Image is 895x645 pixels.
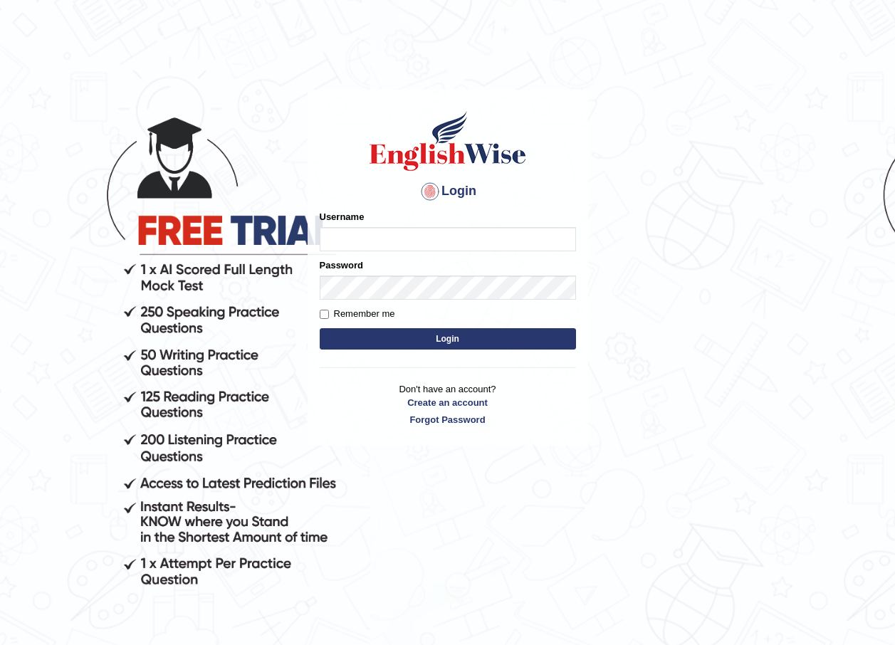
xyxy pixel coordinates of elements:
label: Username [320,210,365,224]
input: Remember me [320,310,329,319]
label: Remember me [320,307,395,321]
a: Create an account [320,396,576,409]
img: Logo of English Wise sign in for intelligent practice with AI [367,109,529,173]
a: Forgot Password [320,413,576,426]
button: Login [320,328,576,350]
p: Don't have an account? [320,382,576,426]
h4: Login [320,180,576,203]
label: Password [320,258,363,272]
